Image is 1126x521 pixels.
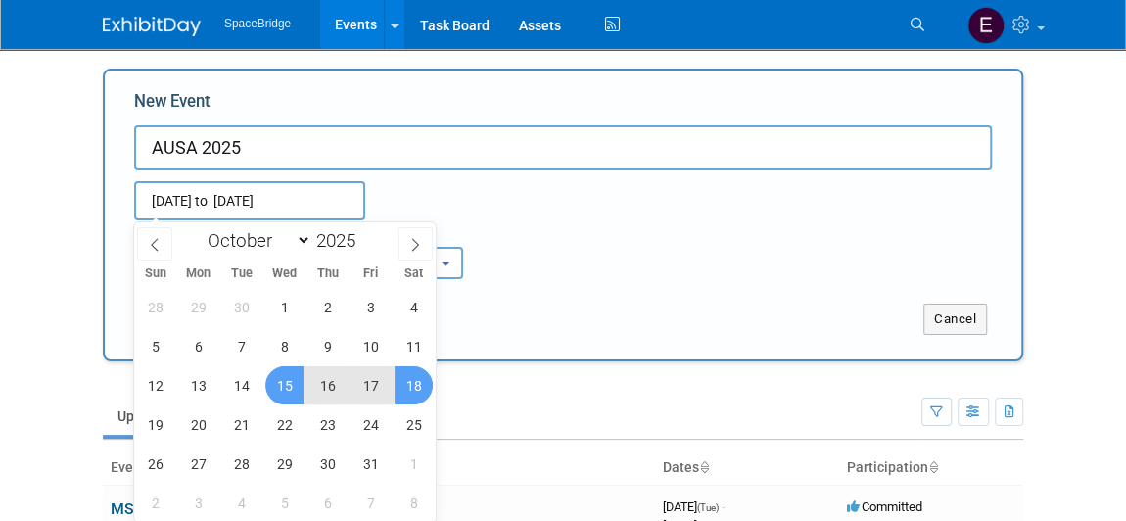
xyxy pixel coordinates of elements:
[179,405,217,444] span: October 20, 2025
[697,502,719,513] span: (Tue)
[352,445,390,483] span: October 31, 2025
[220,267,263,280] span: Tue
[224,17,291,30] span: SpaceBridge
[395,445,433,483] span: November 1, 2025
[350,267,393,280] span: Fri
[330,220,496,246] div: Participation:
[308,366,347,404] span: October 16, 2025
[722,499,725,514] span: -
[199,228,311,253] select: Month
[103,17,201,36] img: ExhibitDay
[179,327,217,365] span: October 6, 2025
[847,499,922,514] span: Committed
[839,451,1023,485] th: Participation
[928,459,938,475] a: Sort by Participation Type
[222,366,260,404] span: October 14, 2025
[265,405,304,444] span: October 22, 2025
[179,366,217,404] span: October 13, 2025
[311,229,370,252] input: Year
[699,459,709,475] a: Sort by Start Date
[134,181,365,220] input: Start Date - End Date
[265,445,304,483] span: October 29, 2025
[352,366,390,404] span: October 17, 2025
[179,288,217,326] span: September 29, 2025
[134,267,177,280] span: Sun
[103,451,655,485] th: Event
[134,220,301,246] div: Attendance / Format:
[111,499,239,518] a: MSPO Kielce 2025
[655,451,839,485] th: Dates
[134,90,211,120] label: New Event
[663,499,725,514] span: [DATE]
[136,288,174,326] span: September 28, 2025
[134,125,992,170] input: Name of Trade Show / Conference
[308,445,347,483] span: October 30, 2025
[222,327,260,365] span: October 7, 2025
[308,405,347,444] span: October 23, 2025
[265,288,304,326] span: October 1, 2025
[352,288,390,326] span: October 3, 2025
[308,327,347,365] span: October 9, 2025
[352,327,390,365] span: October 10, 2025
[265,327,304,365] span: October 8, 2025
[967,7,1005,44] img: Elizabeth Gelerman
[103,398,217,435] a: Upcoming18
[179,445,217,483] span: October 27, 2025
[136,366,174,404] span: October 12, 2025
[395,405,433,444] span: October 25, 2025
[395,288,433,326] span: October 4, 2025
[222,288,260,326] span: September 30, 2025
[222,405,260,444] span: October 21, 2025
[136,445,174,483] span: October 26, 2025
[395,366,433,404] span: October 18, 2025
[923,304,987,335] button: Cancel
[222,445,260,483] span: October 28, 2025
[393,267,436,280] span: Sat
[265,366,304,404] span: October 15, 2025
[308,288,347,326] span: October 2, 2025
[395,327,433,365] span: October 11, 2025
[177,267,220,280] span: Mon
[136,327,174,365] span: October 5, 2025
[136,405,174,444] span: October 19, 2025
[263,267,306,280] span: Wed
[306,267,350,280] span: Thu
[352,405,390,444] span: October 24, 2025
